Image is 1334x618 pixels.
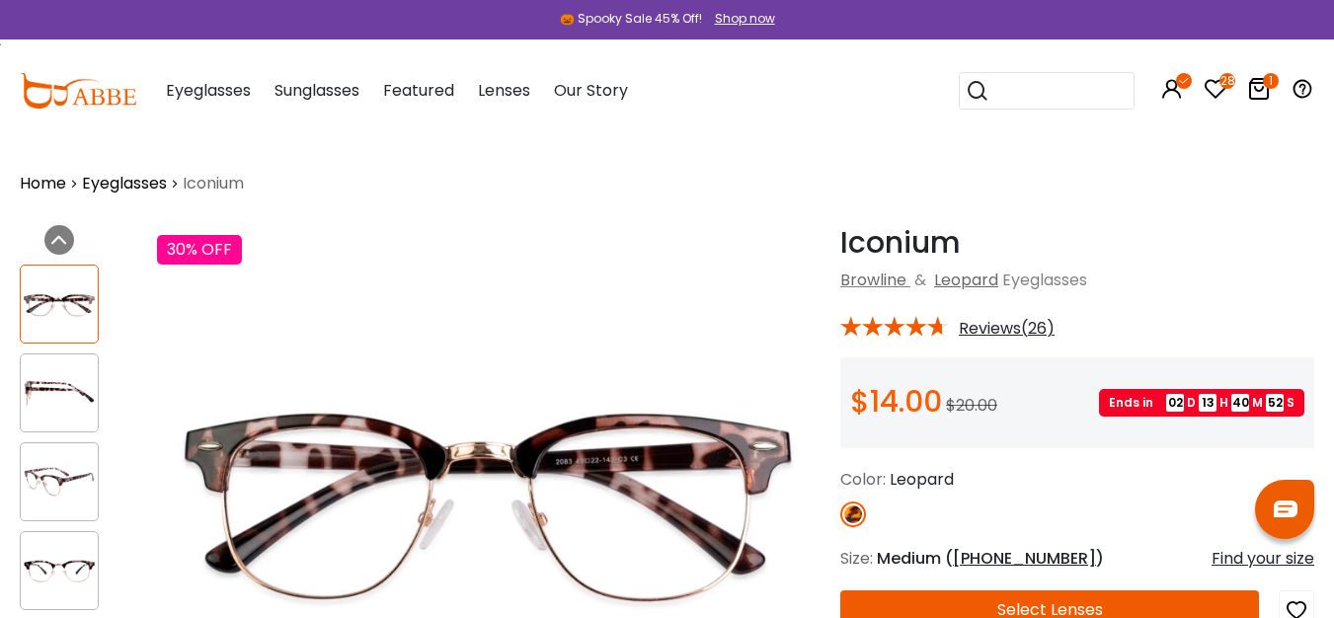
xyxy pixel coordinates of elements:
a: Eyeglasses [82,172,167,195]
span: Leopard [890,468,954,491]
span: Our Story [554,79,628,102]
span: 02 [1166,394,1184,412]
span: [PHONE_NUMBER] [953,547,1096,570]
a: Browline [840,269,906,291]
span: Medium ( ) [877,547,1104,570]
span: Iconium [183,172,244,195]
span: Lenses [478,79,530,102]
span: Color: [840,468,886,491]
span: $14.00 [850,380,942,423]
i: 28 [1219,73,1235,89]
i: 1 [1263,73,1279,89]
img: chat [1274,501,1297,517]
span: $20.00 [946,394,997,417]
span: Eyeglasses [166,79,251,102]
span: M [1252,394,1263,412]
span: Reviews(26) [959,320,1055,338]
span: Sunglasses [275,79,359,102]
span: Featured [383,79,454,102]
span: Eyeglasses [1002,269,1087,291]
img: Iconium Leopard Metal , Combination , Plastic Eyeglasses , NosePads Frames from ABBE Glasses [21,374,98,413]
span: 13 [1199,394,1216,412]
span: 40 [1231,394,1249,412]
a: 1 [1247,81,1271,104]
a: 28 [1204,81,1227,104]
span: 52 [1266,394,1284,412]
a: Home [20,172,66,195]
span: S [1287,394,1295,412]
span: & [910,269,930,291]
span: D [1187,394,1196,412]
img: Iconium Leopard Metal , Combination , Plastic Eyeglasses , NosePads Frames from ABBE Glasses [21,285,98,324]
a: Shop now [705,10,775,27]
span: Ends in [1109,394,1163,412]
div: Find your size [1212,547,1314,571]
img: abbeglasses.com [20,73,136,109]
a: Leopard [934,269,998,291]
div: 30% OFF [157,235,242,265]
span: Size: [840,547,873,570]
div: Shop now [715,10,775,28]
span: H [1219,394,1228,412]
h1: Iconium [840,225,1314,261]
img: Iconium Leopard Metal , Combination , Plastic Eyeglasses , NosePads Frames from ABBE Glasses [21,463,98,502]
img: Iconium Leopard Metal , Combination , Plastic Eyeglasses , NosePads Frames from ABBE Glasses [21,552,98,590]
div: 🎃 Spooky Sale 45% Off! [560,10,702,28]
